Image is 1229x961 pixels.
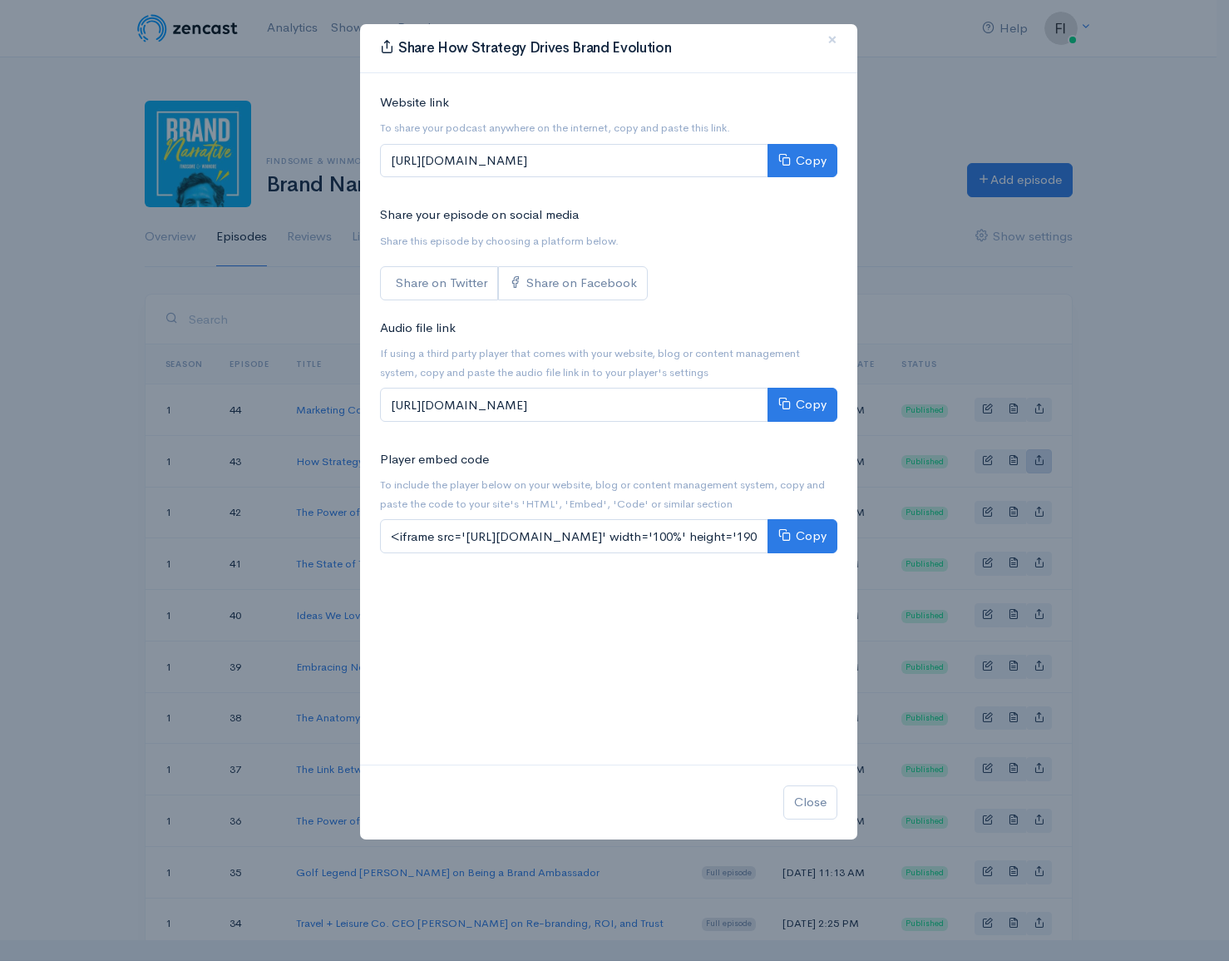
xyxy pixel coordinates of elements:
[768,144,837,178] button: Copy
[380,319,456,338] label: Audio file link
[380,206,579,225] label: Share your episode on social media
[827,27,837,52] span: ×
[380,266,498,300] a: Share on Twitter
[380,519,768,553] input: <iframe src='[URL][DOMAIN_NAME]' width='100%' height='190' frameborder='0' scrolling='no' seamles...
[768,519,837,553] button: Copy
[380,478,825,511] small: To include the player below on your website, blog or content management system, copy and paste th...
[380,121,730,135] small: To share your podcast anywhere on the internet, copy and paste this link.
[380,93,449,112] label: Website link
[380,450,489,469] label: Player embed code
[380,144,768,178] input: [URL][DOMAIN_NAME]
[380,388,768,422] input: [URL][DOMAIN_NAME]
[768,388,837,422] button: Copy
[398,39,671,57] span: Share How Strategy Drives Brand Evolution
[380,266,648,300] div: Social sharing links
[380,234,619,248] small: Share this episode by choosing a platform below.
[498,266,648,300] a: Share on Facebook
[807,17,857,63] button: Close
[380,346,800,379] small: If using a third party player that comes with your website, blog or content management system, co...
[783,785,837,820] button: Close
